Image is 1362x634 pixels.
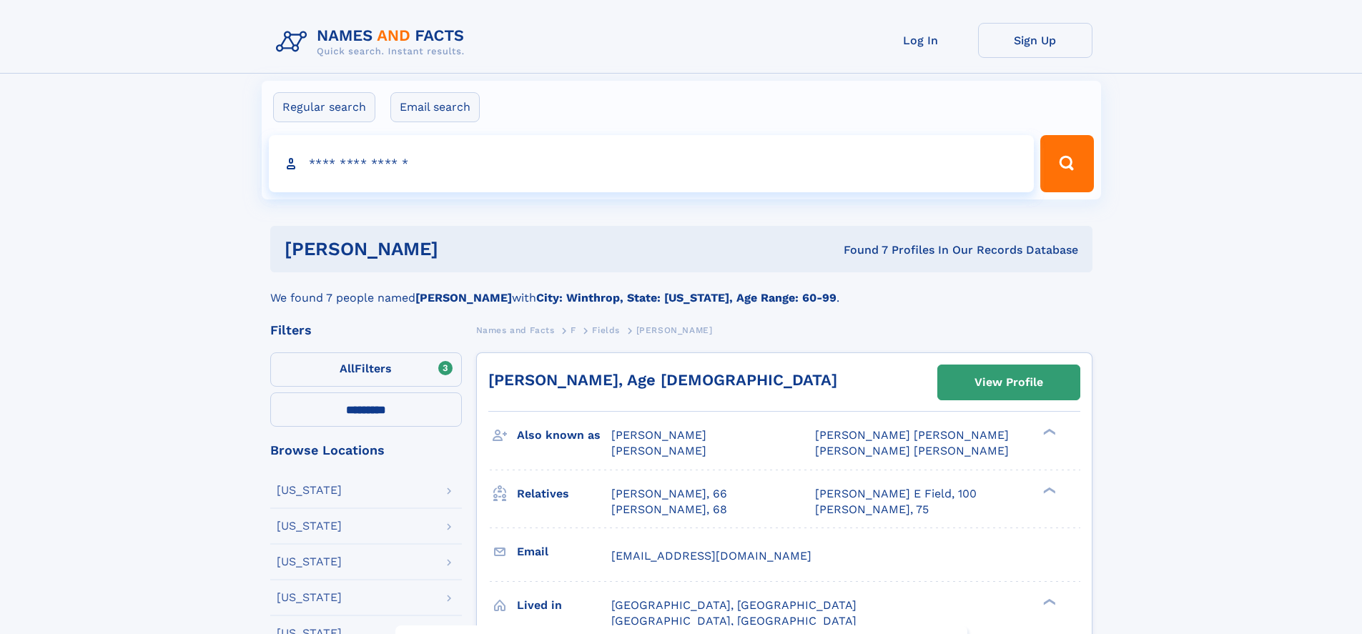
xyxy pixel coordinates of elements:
[978,23,1092,58] a: Sign Up
[611,549,811,563] span: [EMAIL_ADDRESS][DOMAIN_NAME]
[938,365,1080,400] a: View Profile
[592,325,620,335] span: Fields
[277,485,342,496] div: [US_STATE]
[815,486,977,502] a: [PERSON_NAME] E Field, 100
[517,540,611,564] h3: Email
[517,593,611,618] h3: Lived in
[592,321,620,339] a: Fields
[815,428,1009,442] span: [PERSON_NAME] [PERSON_NAME]
[517,423,611,447] h3: Also known as
[390,92,480,122] label: Email search
[285,240,641,258] h1: [PERSON_NAME]
[536,291,837,304] b: City: Winthrop, State: [US_STATE], Age Range: 60-99
[340,362,355,375] span: All
[1040,427,1057,437] div: ❯
[270,444,462,457] div: Browse Locations
[488,371,837,389] a: [PERSON_NAME], Age [DEMOGRAPHIC_DATA]
[270,23,476,61] img: Logo Names and Facts
[517,482,611,506] h3: Relatives
[571,321,576,339] a: F
[1040,135,1093,192] button: Search Button
[611,502,727,517] a: [PERSON_NAME], 68
[270,352,462,387] label: Filters
[277,520,342,532] div: [US_STATE]
[270,272,1092,307] div: We found 7 people named with .
[273,92,375,122] label: Regular search
[415,291,512,304] b: [PERSON_NAME]
[611,444,706,457] span: [PERSON_NAME]
[815,444,1009,457] span: [PERSON_NAME] [PERSON_NAME]
[611,486,727,502] a: [PERSON_NAME], 66
[864,23,978,58] a: Log In
[611,614,857,628] span: [GEOGRAPHIC_DATA], [GEOGRAPHIC_DATA]
[476,321,555,339] a: Names and Facts
[641,242,1078,258] div: Found 7 Profiles In Our Records Database
[571,325,576,335] span: F
[611,598,857,612] span: [GEOGRAPHIC_DATA], [GEOGRAPHIC_DATA]
[269,135,1035,192] input: search input
[1040,597,1057,606] div: ❯
[270,324,462,337] div: Filters
[636,325,713,335] span: [PERSON_NAME]
[974,366,1043,399] div: View Profile
[815,502,929,517] a: [PERSON_NAME], 75
[277,556,342,568] div: [US_STATE]
[277,592,342,603] div: [US_STATE]
[1040,485,1057,495] div: ❯
[611,428,706,442] span: [PERSON_NAME]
